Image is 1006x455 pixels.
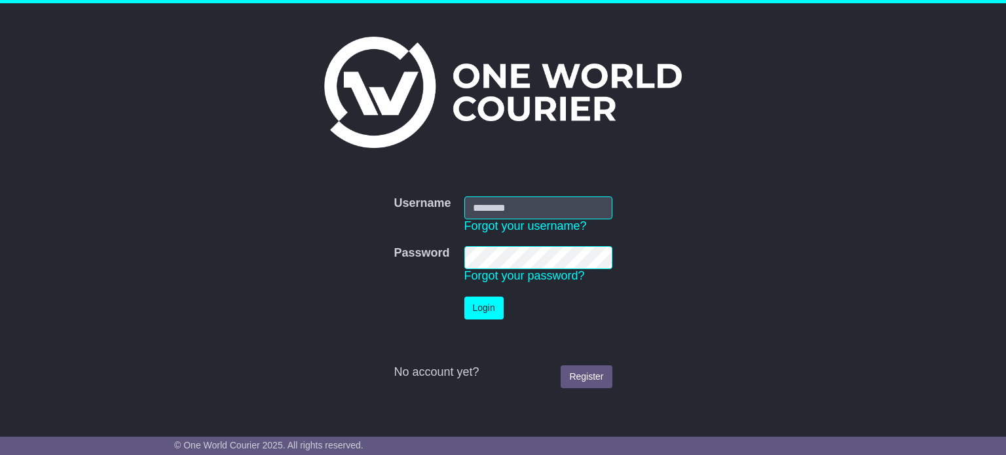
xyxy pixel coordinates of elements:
[394,246,449,261] label: Password
[561,365,612,388] a: Register
[174,440,363,450] span: © One World Courier 2025. All rights reserved.
[394,196,451,211] label: Username
[464,297,504,319] button: Login
[324,37,682,148] img: One World
[464,219,587,232] a: Forgot your username?
[464,269,585,282] a: Forgot your password?
[394,365,612,380] div: No account yet?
